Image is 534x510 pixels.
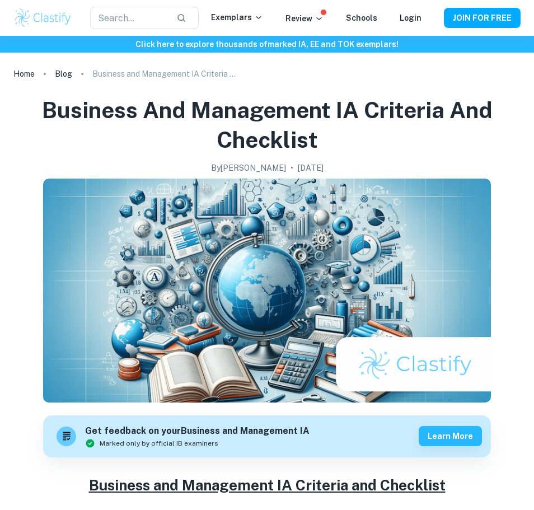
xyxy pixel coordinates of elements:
[100,438,218,448] span: Marked only by official IB examiners
[400,13,421,22] a: Login
[92,68,238,80] p: Business and Management IA Criteria and Checklist
[291,162,293,174] p: •
[298,162,324,174] h2: [DATE]
[211,11,263,24] p: Exemplars
[43,415,491,457] a: Get feedback on yourBusiness and Management IAMarked only by official IB examinersLearn more
[89,476,446,494] u: Business and Management IA Criteria and Checklist
[419,426,482,446] button: Learn more
[2,38,532,50] h6: Click here to explore thousands of marked IA, EE and TOK exemplars !
[346,13,377,22] a: Schools
[285,12,324,25] p: Review
[13,7,72,29] img: Clastify logo
[211,162,286,174] h2: By [PERSON_NAME]
[43,179,491,403] img: Business and Management IA Criteria and Checklist cover image
[55,66,72,82] a: Blog
[13,95,521,155] h1: Business and Management IA Criteria and Checklist
[85,424,310,438] h6: Get feedback on your Business and Management IA
[444,8,521,28] button: JOIN FOR FREE
[13,66,35,82] a: Home
[90,7,168,29] input: Search...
